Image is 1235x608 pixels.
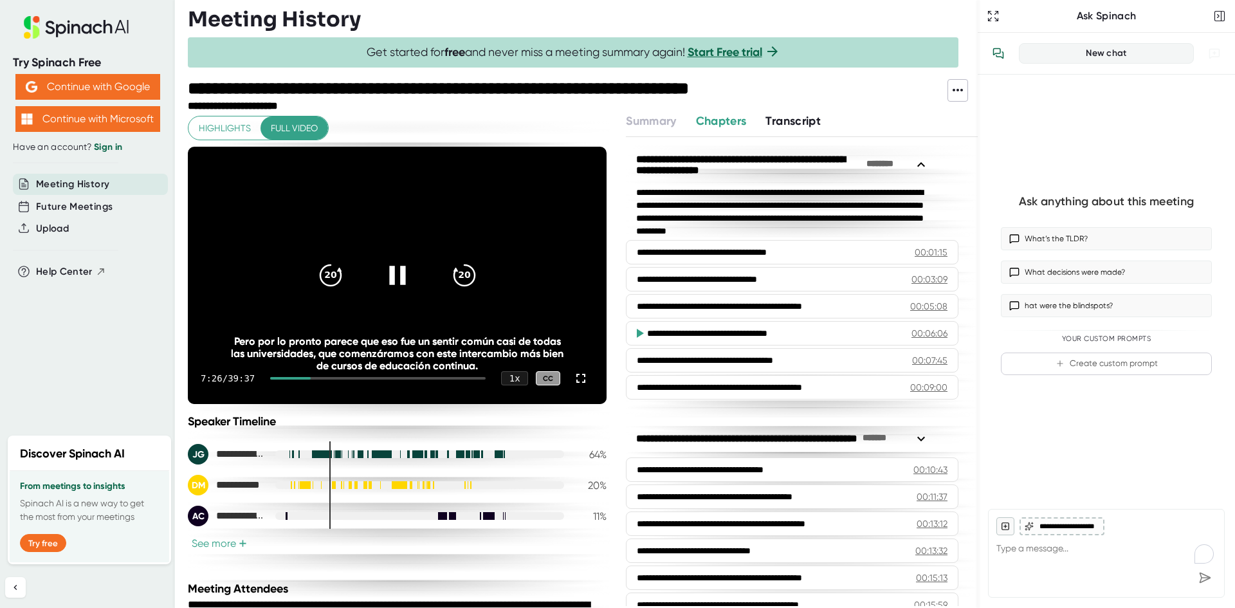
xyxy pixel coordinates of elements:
[188,116,261,140] button: Highlights
[188,444,265,465] div: Javier García
[985,41,1011,66] button: View conversation history
[696,113,747,130] button: Chapters
[20,445,125,463] h2: Discover Spinach AI
[188,475,208,495] div: DM
[15,74,160,100] button: Continue with Google
[536,371,560,386] div: CC
[913,463,947,476] div: 00:10:43
[201,373,255,383] div: 7:26 / 39:37
[984,7,1002,25] button: Expand to Ask Spinach page
[188,475,265,495] div: Dexter Mena
[765,114,821,128] span: Transcript
[1019,194,1194,209] div: Ask anything about this meeting
[15,106,160,132] button: Continue with Microsoft
[574,510,607,522] div: 11 %
[188,537,251,550] button: See more+
[1027,48,1185,59] div: New chat
[94,142,122,152] a: Sign in
[26,81,37,93] img: Aehbyd4JwY73AAAAAElFTkSuQmCC
[188,506,208,526] div: AC
[574,479,607,492] div: 20 %
[626,114,676,128] span: Summary
[765,113,821,130] button: Transcript
[367,45,780,60] span: Get started for and never miss a meeting summary again!
[916,571,947,584] div: 00:15:13
[910,300,947,313] div: 00:05:08
[1002,10,1211,23] div: Ask Spinach
[626,113,676,130] button: Summary
[271,120,318,136] span: Full video
[188,7,361,32] h3: Meeting History
[36,177,109,192] button: Meeting History
[199,120,251,136] span: Highlights
[188,444,208,465] div: JG
[1001,294,1212,317] button: hat were the blindspots?
[996,535,1216,566] textarea: To enrich screen reader interactions, please activate Accessibility in Grammarly extension settings
[1001,353,1212,375] button: Create custom prompt
[239,539,247,549] span: +
[36,199,113,214] button: Future Meetings
[230,335,565,372] div: Pero por lo pronto parece que eso fue un sentir común casi de todas las universidades, que comenz...
[688,45,762,59] a: Start Free trial
[20,534,66,552] button: Try free
[188,506,265,526] div: Argelio de la Cruz
[696,114,747,128] span: Chapters
[444,45,465,59] b: free
[911,273,947,286] div: 00:03:09
[1001,227,1212,250] button: What’s the TLDR?
[20,497,159,524] p: Spinach AI is a new way to get the most from your meetings
[910,381,947,394] div: 00:09:00
[911,327,947,340] div: 00:06:06
[915,544,947,557] div: 00:13:32
[915,246,947,259] div: 00:01:15
[917,490,947,503] div: 00:11:37
[36,264,93,279] span: Help Center
[36,264,106,279] button: Help Center
[13,55,162,70] div: Try Spinach Free
[20,481,159,492] h3: From meetings to insights
[1001,261,1212,284] button: What decisions were made?
[501,371,528,385] div: 1 x
[1001,335,1212,344] div: Your Custom Prompts
[261,116,328,140] button: Full video
[574,448,607,461] div: 64 %
[912,354,947,367] div: 00:07:45
[188,414,607,428] div: Speaker Timeline
[5,577,26,598] button: Collapse sidebar
[36,221,69,236] button: Upload
[13,142,162,153] div: Have an account?
[188,582,610,596] div: Meeting Attendees
[1193,566,1216,589] div: Send message
[917,517,947,530] div: 00:13:12
[1211,7,1229,25] button: Close conversation sidebar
